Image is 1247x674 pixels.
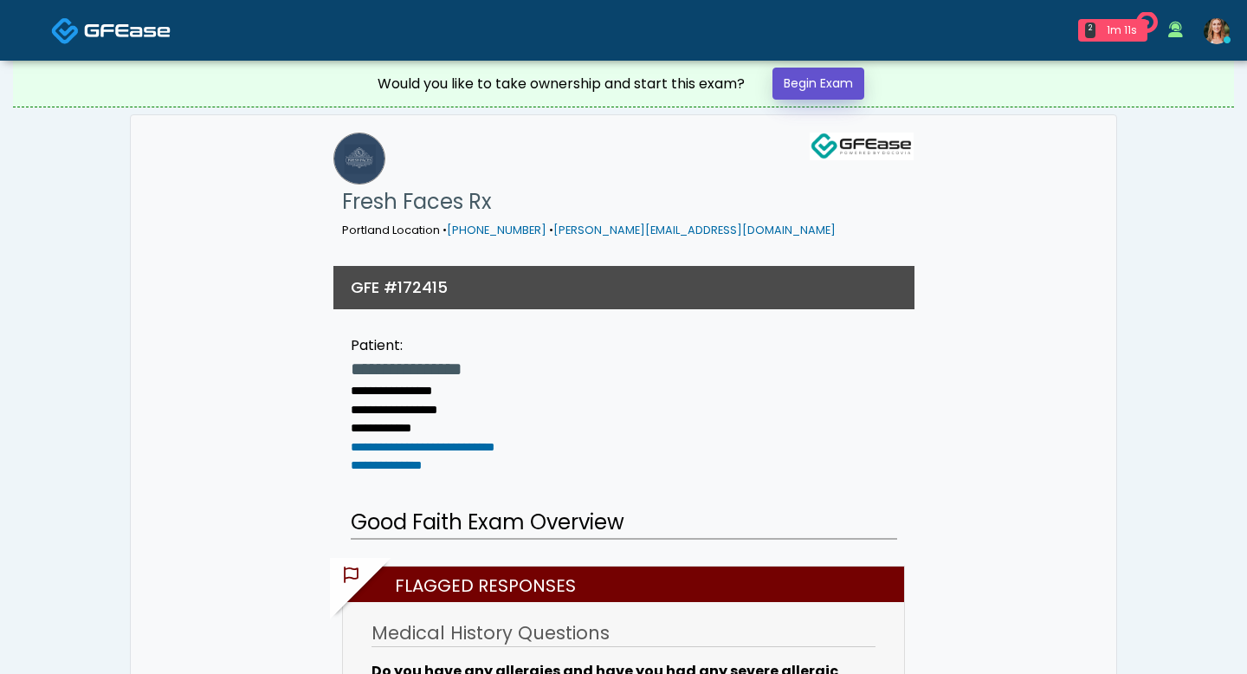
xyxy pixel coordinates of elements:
a: [PHONE_NUMBER] [447,223,546,237]
a: 2 1m 11s [1068,12,1158,49]
div: Would you like to take ownership and start this exam? [378,74,745,94]
div: 1m 11s [1102,23,1140,38]
img: Fresh Faces Rx [333,133,385,185]
img: Docovia [51,16,80,45]
a: Begin Exam [772,68,864,100]
img: Docovia [84,22,171,39]
div: 2 [1085,23,1095,38]
img: GFEase Logo [810,133,914,160]
h1: Fresh Faces Rx [342,185,836,219]
a: Docovia [51,2,171,58]
h3: GFE #172415 [351,276,448,298]
button: Open LiveChat chat widget [14,7,66,59]
a: [PERSON_NAME][EMAIL_ADDRESS][DOMAIN_NAME] [553,223,836,237]
small: Portland Location [342,223,836,237]
h2: Flagged Responses [352,567,904,602]
h3: Medical History Questions [372,620,875,647]
span: • [549,223,553,237]
span: • [443,223,447,237]
img: Amy Gaines [1204,18,1230,44]
h2: Good Faith Exam Overview [351,507,897,540]
div: Patient: [351,335,553,356]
